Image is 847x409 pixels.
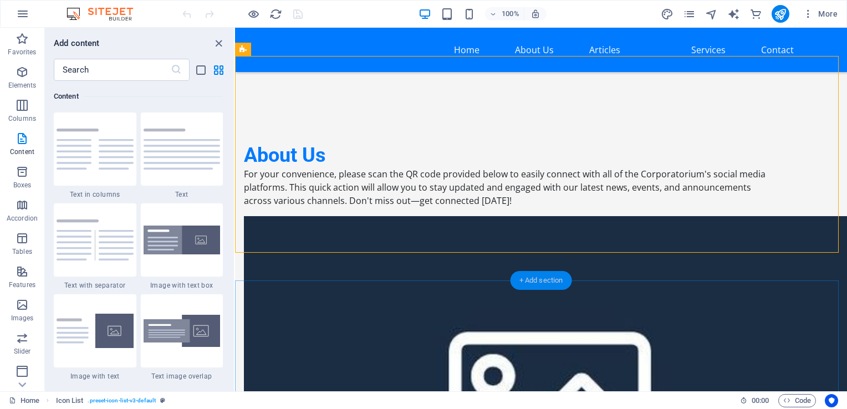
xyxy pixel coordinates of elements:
[798,5,842,23] button: More
[269,8,282,21] i: Reload page
[54,113,136,199] div: Text in columns
[13,181,32,190] p: Boxes
[727,7,741,21] button: text_generator
[141,113,223,199] div: Text
[54,294,136,381] div: Image with text
[141,372,223,381] span: Text image overlap
[749,8,762,21] i: Commerce
[740,394,769,407] h6: Session time
[269,7,282,21] button: reload
[772,5,789,23] button: publish
[10,147,34,156] p: Content
[8,48,36,57] p: Favorites
[683,8,696,21] i: Pages (Ctrl+Alt+S)
[8,81,37,90] p: Elements
[54,37,100,50] h6: Add content
[54,190,136,199] span: Text in columns
[141,190,223,199] span: Text
[56,394,166,407] nav: breadcrumb
[759,396,761,405] span: :
[57,219,134,260] img: text-with-separator.svg
[54,90,223,103] h6: Content
[56,394,84,407] span: Click to select. Double-click to edit
[778,394,816,407] button: Code
[141,281,223,290] span: Image with text box
[57,314,134,348] img: text-with-image-v4.svg
[661,8,673,21] i: Design (Ctrl+Alt+Y)
[144,129,221,170] img: text.svg
[9,394,39,407] a: Click to cancel selection. Double-click to open Pages
[57,129,134,170] img: text-in-columns.svg
[683,7,696,21] button: pages
[803,8,838,19] span: More
[12,247,32,256] p: Tables
[752,394,769,407] span: 00 00
[727,8,740,21] i: AI Writer
[749,7,763,21] button: commerce
[11,314,34,323] p: Images
[54,372,136,381] span: Image with text
[705,7,718,21] button: navigator
[54,59,171,81] input: Search
[14,347,31,356] p: Slider
[7,214,38,223] p: Accordion
[88,394,156,407] span: . preset-icon-list-v3-default
[661,7,674,21] button: design
[144,226,221,255] img: image-with-text-box.svg
[64,7,147,21] img: Editor Logo
[705,8,718,21] i: Navigator
[194,63,207,76] button: list-view
[774,8,787,21] i: Publish
[160,397,165,403] i: This element is a customizable preset
[212,63,225,76] button: grid-view
[825,394,838,407] button: Usercentrics
[144,315,221,347] img: text-image-overlap.svg
[8,114,36,123] p: Columns
[54,203,136,290] div: Text with separator
[141,294,223,381] div: Text image overlap
[502,7,519,21] h6: 100%
[141,203,223,290] div: Image with text box
[247,7,260,21] button: Click here to leave preview mode and continue editing
[783,394,811,407] span: Code
[485,7,524,21] button: 100%
[530,9,540,19] i: On resize automatically adjust zoom level to fit chosen device.
[212,37,225,50] button: close panel
[511,271,572,290] div: + Add section
[9,280,35,289] p: Features
[54,281,136,290] span: Text with separator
